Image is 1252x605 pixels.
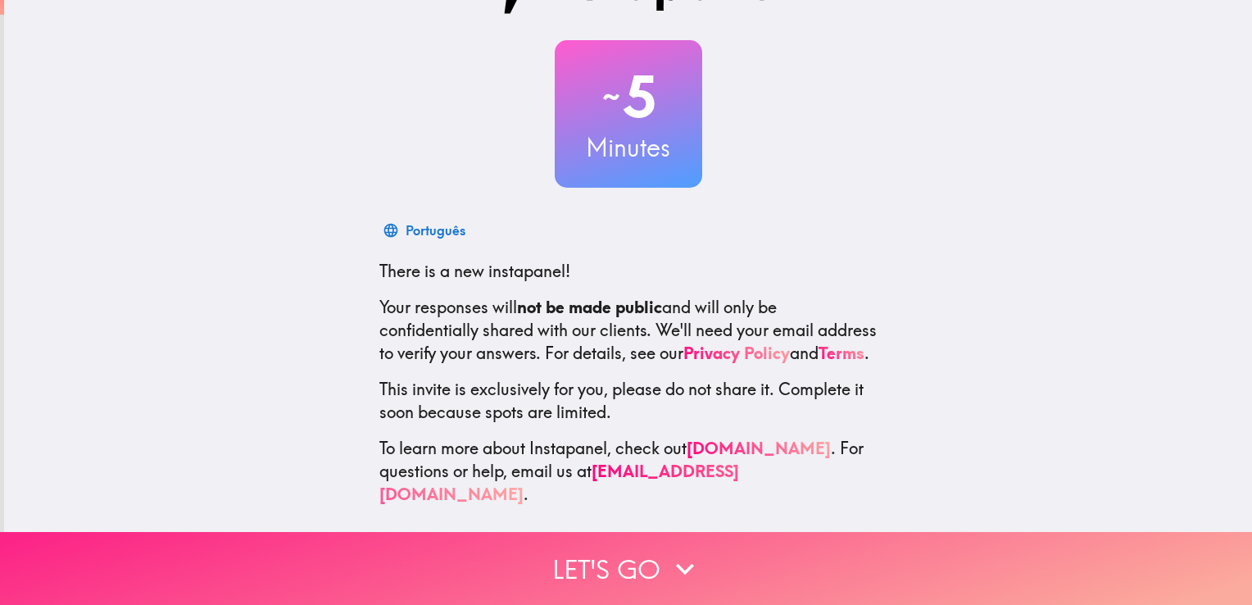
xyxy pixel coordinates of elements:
a: Privacy Policy [683,343,790,363]
p: Your responses will and will only be confidentially shared with our clients. We'll need your emai... [379,296,878,365]
b: not be made public [517,297,662,317]
div: Português [406,219,465,242]
a: [EMAIL_ADDRESS][DOMAIN_NAME] [379,461,739,504]
p: To learn more about Instapanel, check out . For questions or help, email us at . [379,437,878,506]
h2: 5 [555,63,702,130]
button: Português [379,214,472,247]
a: [DOMAIN_NAME] [687,438,831,458]
a: Terms [819,343,864,363]
p: This invite is exclusively for you, please do not share it. Complete it soon because spots are li... [379,378,878,424]
span: ~ [600,72,623,121]
span: There is a new instapanel! [379,261,570,281]
h3: Minutes [555,130,702,165]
